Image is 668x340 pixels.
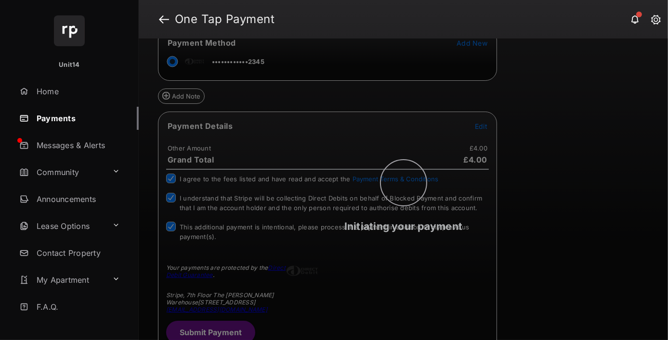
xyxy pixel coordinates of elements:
[15,188,139,211] a: Announcements
[15,268,108,291] a: My Apartment
[15,80,139,103] a: Home
[15,134,139,157] a: Messages & Alerts
[15,161,108,184] a: Community
[15,295,139,318] a: F.A.Q.
[15,107,139,130] a: Payments
[15,241,139,264] a: Contact Property
[59,60,80,70] p: Unit14
[54,15,85,46] img: svg+xml;base64,PHN2ZyB4bWxucz0iaHR0cDovL3d3dy53My5vcmcvMjAwMC9zdmciIHdpZHRoPSI2NCIgaGVpZ2h0PSI2NC...
[15,214,108,238] a: Lease Options
[175,13,275,25] strong: One Tap Payment
[344,220,463,232] span: Initiating your payment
